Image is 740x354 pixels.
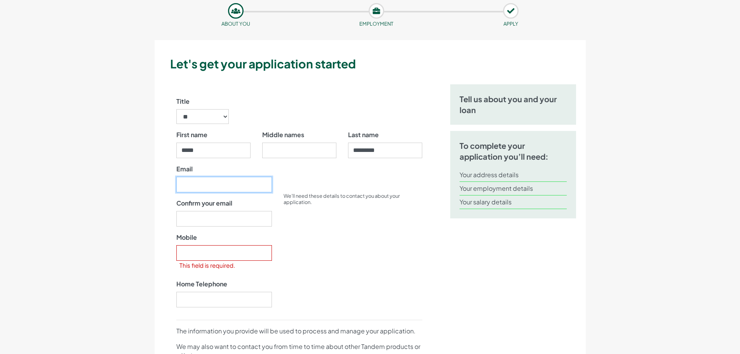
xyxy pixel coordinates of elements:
label: Middle names [262,130,304,140]
label: Email [176,164,193,174]
label: This field is required. [179,261,235,270]
label: Home Telephone [176,279,227,289]
small: About you [221,21,250,27]
li: Your salary details [460,195,567,209]
h5: To complete your application you’ll need: [460,140,567,162]
li: Your employment details [460,182,567,195]
label: Mobile [176,233,197,242]
small: We’ll need these details to contact you about your application. [284,193,400,205]
label: Title [176,97,190,106]
label: First name [176,130,207,140]
h5: Tell us about you and your loan [460,94,567,115]
p: The information you provide will be used to process and manage your application. [176,326,422,336]
h3: Let's get your application started [170,56,583,72]
label: Confirm your email [176,199,232,208]
li: Your address details [460,168,567,182]
label: Last name [348,130,379,140]
small: APPLY [503,21,518,27]
small: Employment [359,21,394,27]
